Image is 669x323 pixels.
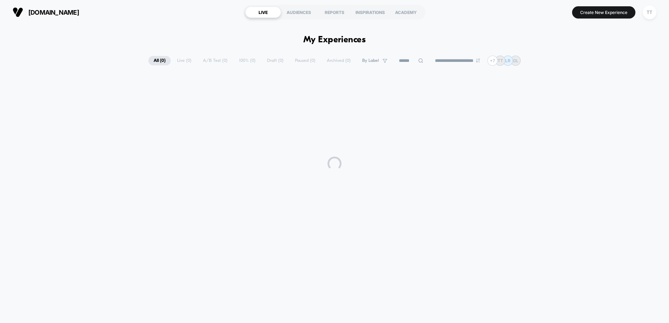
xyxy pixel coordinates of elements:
div: AUDIENCES [281,7,317,18]
span: [DOMAIN_NAME] [28,9,79,16]
div: INSPIRATIONS [352,7,388,18]
button: TT [641,5,659,20]
button: [DOMAIN_NAME] [10,7,81,18]
span: By Label [362,58,379,63]
img: end [476,58,480,63]
div: TT [643,6,656,19]
p: TT [498,58,503,63]
p: LR [505,58,510,63]
button: Create New Experience [572,6,635,19]
div: LIVE [245,7,281,18]
div: + 7 [487,56,498,66]
div: REPORTS [317,7,352,18]
img: Visually logo [13,7,23,17]
span: All ( 0 ) [148,56,171,65]
h1: My Experiences [303,35,366,45]
p: GL [513,58,519,63]
div: ACADEMY [388,7,424,18]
